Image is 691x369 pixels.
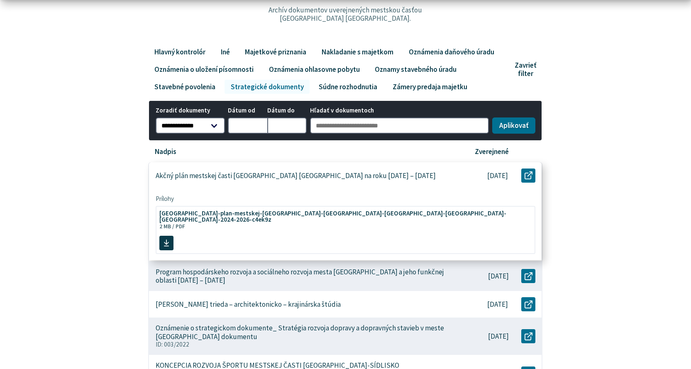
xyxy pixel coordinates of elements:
span: Prílohy [156,195,536,203]
p: [PERSON_NAME] trieda – architektonicko – krajinárska štúdia [156,300,341,309]
a: Oznámenia ohlasovne pobytu [263,62,366,76]
a: Strategické dokumenty [225,80,310,94]
span: 2 MB / PDF [159,223,185,230]
span: [GEOGRAPHIC_DATA]-plan-mestskej-[GEOGRAPHIC_DATA]-[GEOGRAPHIC_DATA]-[GEOGRAPHIC_DATA]-[GEOGRAPHIC... [159,210,522,222]
a: Súdne rozhodnutia [313,80,383,94]
button: Zavrieť filter [512,61,542,78]
a: Iné [215,45,236,59]
select: Zoradiť dokumenty [156,117,225,134]
a: Hlavný kontrolór [148,45,211,59]
p: [DATE] [488,332,509,341]
input: Hľadať v dokumentoch [310,117,489,134]
a: Zámery predaja majetku [386,80,473,94]
p: Zverejnené [475,147,509,156]
p: Oznámenie o strategickom dokumente_ Stratégia rozvoja dopravy a dopravných stavieb v meste [GEOGR... [156,324,450,341]
span: Zavrieť filter [515,61,536,78]
p: Akčný plán mestskej časti [GEOGRAPHIC_DATA] [GEOGRAPHIC_DATA] na roku [DATE] – [DATE] [156,171,436,180]
a: Stavebné povolenia [148,80,221,94]
a: [GEOGRAPHIC_DATA]-plan-mestskej-[GEOGRAPHIC_DATA]-[GEOGRAPHIC_DATA]-[GEOGRAPHIC_DATA]-[GEOGRAPHIC... [156,206,536,254]
input: Dátum do [267,117,307,134]
a: Oznámenia daňového úradu [403,45,500,59]
a: Oznámenia o uložení písomnosti [148,62,259,76]
input: Dátum od [228,117,267,134]
a: Oznamy stavebného úradu [369,62,463,76]
button: Aplikovať [492,117,535,134]
p: Program hospodárskeho rozvoja a sociálneho rozvoja mesta [GEOGRAPHIC_DATA] a jeho funkčnej oblast... [156,268,450,285]
p: [DATE] [487,300,508,309]
p: Nadpis [155,147,176,156]
p: Archív dokumentov uverejnených mestskou časťou [GEOGRAPHIC_DATA] [GEOGRAPHIC_DATA]. [251,6,440,23]
a: Nakladanie s majetkom [315,45,399,59]
p: ID: 003/2022 [156,341,450,348]
p: [DATE] [488,272,509,281]
a: Majetkové priznania [239,45,313,59]
span: Dátum do [267,107,307,114]
span: Hľadať v dokumentoch [310,107,489,114]
span: Zoradiť dokumenty [156,107,225,114]
p: [DATE] [487,171,508,180]
span: Dátum od [228,107,267,114]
